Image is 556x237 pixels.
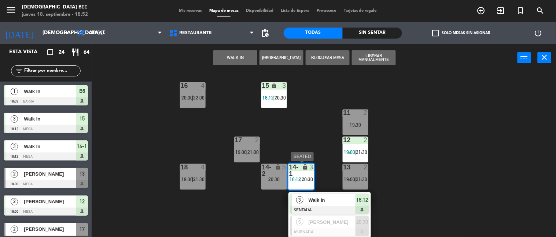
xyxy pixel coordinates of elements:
i: lock [302,164,308,170]
span: [PERSON_NAME] [24,225,76,233]
span: 19:30 [181,176,193,182]
span: B6 [79,87,85,96]
div: 2 [364,164,368,170]
span: | [192,176,194,182]
span: 5 [296,218,303,226]
i: power_settings_new [534,29,543,37]
span: Walk In [309,196,356,204]
button: close [538,52,551,63]
i: filter_list [15,67,23,75]
div: 20:30 [261,177,287,182]
i: menu [5,4,16,15]
div: Todas [284,28,343,39]
button: Bloquear Mesa [306,50,350,65]
span: 14-1 [77,142,87,151]
button: menu [5,4,16,18]
i: close [540,53,549,62]
div: 2 [364,137,368,143]
span: Cena [89,30,102,36]
div: 4 [201,82,205,89]
span: 20:30 [275,95,286,101]
span: 2 [11,198,18,205]
span: 2 [11,170,18,178]
i: power_input [520,53,529,62]
div: jueves 18. septiembre - 18:52 [22,11,88,18]
div: [DEMOGRAPHIC_DATA] Bee [22,4,88,11]
span: Walk In [24,143,76,150]
span: | [355,149,356,155]
div: 5 [282,164,287,170]
i: search [536,6,545,15]
span: 24 [59,48,65,57]
span: | [355,176,356,182]
span: 21:30 [193,176,205,182]
div: 3 [282,82,287,89]
span: 22:00 [193,95,205,101]
span: 21:30 [356,176,367,182]
span: Pre-acceso [313,9,340,13]
span: [PERSON_NAME] [24,198,76,205]
button: power_input [518,52,531,63]
span: 18:12 [356,195,368,204]
i: arrow_drop_down [63,29,71,37]
button: WALK IN [213,50,257,65]
button: Liberar Manualmente [352,50,396,65]
span: 20:00 [181,95,193,101]
span: | [246,149,248,155]
span: [PERSON_NAME] [24,170,76,178]
span: 12 [80,197,85,206]
div: 2 [364,109,368,116]
span: Disponibilidad [242,9,277,13]
label: Solo mesas sin asignar [432,30,490,36]
span: 3 [11,143,18,150]
i: add_circle_outline [477,6,486,15]
i: lock [271,82,277,89]
i: turned_in_not [516,6,525,15]
span: [PERSON_NAME] [309,218,356,226]
div: 4 [201,164,205,170]
span: | [301,176,302,182]
span: 21:00 [247,149,259,155]
i: lock [275,164,281,170]
span: 19:00 [344,176,356,182]
span: 13 [80,169,85,178]
span: 19:00 [344,149,356,155]
span: 21:30 [356,149,367,155]
span: 18:12 [263,95,274,101]
div: 19:30 [343,122,368,128]
div: Esta vista [4,48,53,57]
span: 18:12 [290,176,301,182]
span: Walk In [24,115,76,123]
span: pending_actions [261,29,270,37]
span: Tarjetas de regalo [340,9,381,13]
input: Filtrar por nombre... [23,67,80,75]
span: | [273,95,275,101]
span: Restaurante [180,30,212,36]
span: 19:00 [236,149,247,155]
span: 15 [80,114,85,123]
span: | [192,95,194,101]
span: Mis reservas [175,9,206,13]
span: 20:30 [302,176,313,182]
button: [GEOGRAPHIC_DATA] [259,50,303,65]
span: 1 [11,88,18,95]
span: 3 [296,196,303,204]
div: 15 [262,82,262,89]
i: exit_to_app [497,6,505,15]
div: Sin sentar [343,28,402,39]
span: 17 [80,225,85,233]
span: 20:30 [356,218,368,226]
span: check_box_outline_blank [432,30,439,36]
span: Walk In [24,87,76,95]
span: 64 [84,48,89,57]
div: SEATED [291,152,314,161]
span: 3 [11,115,18,123]
span: Mapa de mesas [206,9,242,13]
div: 2 [255,137,259,143]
